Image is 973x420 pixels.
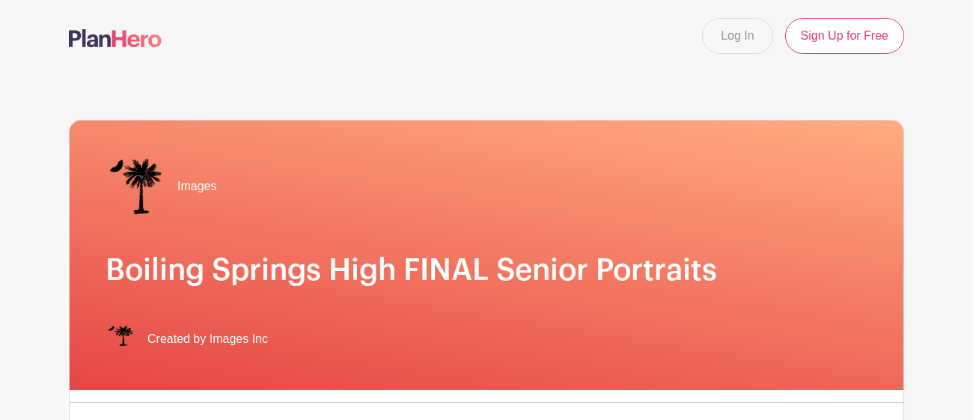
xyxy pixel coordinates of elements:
[785,18,904,54] a: Sign Up for Free
[106,324,135,354] img: IMAGES%20logo%20transparenT%20PNG%20s.png
[69,29,162,47] img: logo-507f7623f17ff9eddc593b1ce0a138ce2505c220e1c5a4e2b4648c50719b7d32.svg
[106,252,867,288] h1: Boiling Springs High FINAL Senior Portraits
[177,177,216,195] span: Images
[702,18,772,54] a: Log In
[147,330,268,348] span: Created by Images Inc
[106,156,165,216] img: IMAGES%20logo%20transparenT%20PNG%20s.png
